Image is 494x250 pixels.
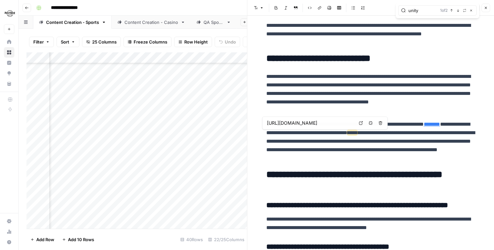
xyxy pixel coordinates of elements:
button: Help + Support [4,237,14,247]
a: Home [4,37,14,47]
span: 25 Columns [92,39,117,45]
a: Settings [4,216,14,226]
span: Freeze Columns [134,39,167,45]
a: Opportunities [4,68,14,79]
a: Insights [4,58,14,68]
button: Undo [215,37,240,47]
a: QA Sports [191,16,237,29]
div: Content Creation - Casino [124,19,178,26]
div: Content Creation - Sports [46,19,99,26]
span: Filter [33,39,44,45]
a: Your Data [4,79,14,89]
span: Sort [61,39,69,45]
div: 40 Rows [178,234,206,245]
button: Sort [57,37,79,47]
div: 22/25 Columns [206,234,247,245]
button: Add Row [26,234,58,245]
span: Add Row [36,236,54,243]
span: Row Height [184,39,208,45]
span: Add 10 Rows [68,236,94,243]
button: Add 10 Rows [58,234,98,245]
a: Content Creation - Sports [33,16,112,29]
span: Undo [225,39,236,45]
button: 25 Columns [82,37,121,47]
button: Filter [29,37,54,47]
a: Usage [4,226,14,237]
button: Freeze Columns [124,37,172,47]
button: Row Height [174,37,212,47]
a: Content Creation - Casino [112,16,191,29]
img: Hard Rock Digital Logo [4,8,16,19]
div: QA Sports [204,19,224,26]
input: Search [408,7,437,14]
a: Browse [4,47,14,58]
button: Workspace: Hard Rock Digital [4,5,14,22]
span: 1 of 2 [440,8,448,13]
